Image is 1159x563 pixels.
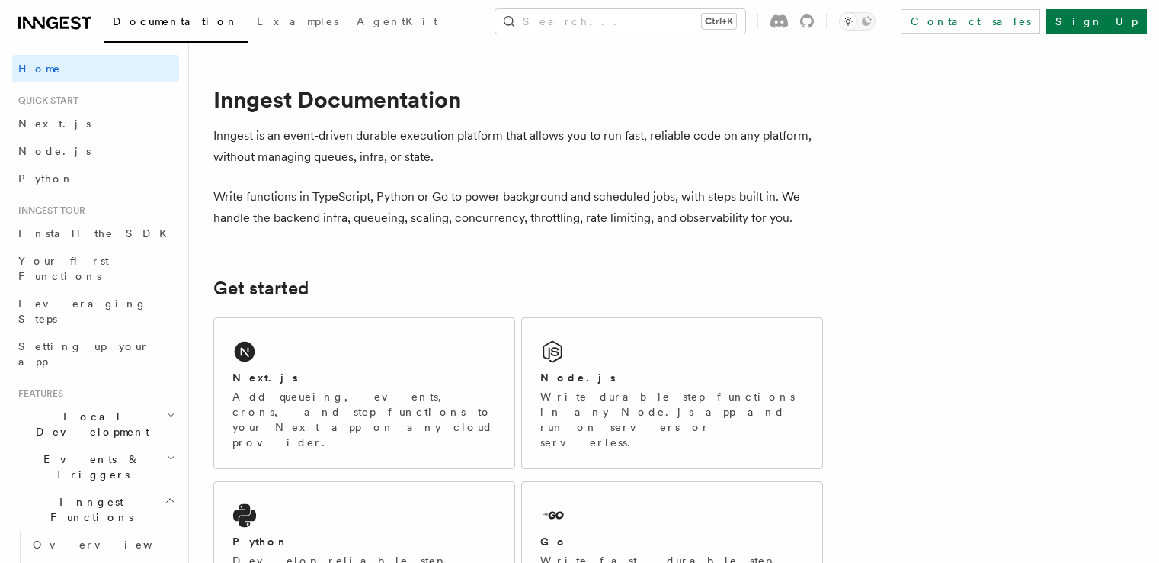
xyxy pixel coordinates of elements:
span: Examples [257,15,338,27]
h2: Python [232,534,289,549]
span: Setting up your app [18,340,149,368]
a: Home [12,55,179,82]
p: Add queueing, events, crons, and step functions to your Next app on any cloud provider. [232,389,496,450]
a: Overview [27,531,179,558]
span: Quick start [12,95,78,107]
a: Setting up your app [12,333,179,375]
span: Install the SDK [18,227,176,240]
a: Node.jsWrite durable step functions in any Node.js app and run on servers or serverless. [521,317,823,469]
h2: Next.js [232,370,298,385]
a: Get started [213,278,309,299]
span: Inngest tour [12,204,85,217]
h1: Inngest Documentation [213,85,823,113]
a: Leveraging Steps [12,290,179,333]
a: Contact sales [901,9,1040,34]
a: Next.js [12,110,179,137]
a: Install the SDK [12,220,179,247]
a: Examples [248,5,347,41]
span: Overview [33,539,190,551]
span: AgentKit [357,15,437,27]
kbd: Ctrl+K [702,14,736,29]
p: Write durable step functions in any Node.js app and run on servers or serverless. [540,389,804,450]
button: Search...Ctrl+K [495,9,745,34]
button: Toggle dark mode [839,12,876,31]
a: Your first Functions [12,247,179,290]
h2: Node.js [540,370,616,385]
span: Node.js [18,145,91,157]
span: Leveraging Steps [18,298,147,325]
a: Node.js [12,137,179,165]
span: Python [18,172,74,185]
button: Local Development [12,403,179,446]
span: Inngest Functions [12,494,165,525]
span: Features [12,388,63,400]
button: Events & Triggers [12,446,179,488]
a: Next.jsAdd queueing, events, crons, and step functions to your Next app on any cloud provider. [213,317,515,469]
a: Sign Up [1046,9,1147,34]
span: Home [18,61,61,76]
p: Inngest is an event-driven durable execution platform that allows you to run fast, reliable code ... [213,125,823,168]
span: Documentation [113,15,239,27]
span: Events & Triggers [12,452,166,482]
h2: Go [540,534,568,549]
button: Inngest Functions [12,488,179,531]
span: Your first Functions [18,255,109,282]
a: Documentation [104,5,248,43]
span: Next.js [18,117,91,130]
a: Python [12,165,179,192]
p: Write functions in TypeScript, Python or Go to power background and scheduled jobs, with steps bu... [213,186,823,229]
a: AgentKit [347,5,447,41]
span: Local Development [12,409,166,439]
